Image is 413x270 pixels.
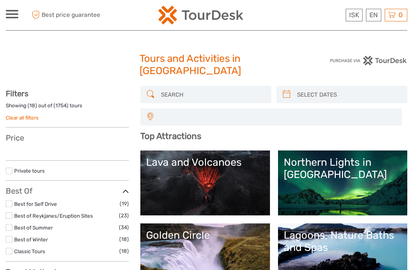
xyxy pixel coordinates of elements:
a: Northern Lights in [GEOGRAPHIC_DATA] [284,156,402,210]
div: Showing ( ) out of ( ) tours [6,102,129,114]
span: Best price guarantee [30,9,106,21]
img: PurchaseViaTourDesk.png [330,56,407,65]
span: (18) [119,235,129,244]
h3: Price [6,133,129,142]
h3: Best Of [6,186,129,196]
span: (18) [119,247,129,255]
b: Top Attractions [140,131,201,141]
a: Best of Reykjanes/Eruption Sites [14,213,93,219]
h1: Tours and Activities in [GEOGRAPHIC_DATA] [140,53,273,77]
input: SELECT DATES [294,88,403,101]
div: Golden Circle [146,229,264,241]
div: Northern Lights in [GEOGRAPHIC_DATA] [284,156,402,181]
span: (34) [119,223,129,232]
span: (23) [119,211,129,220]
a: Lava and Volcanoes [146,156,264,210]
a: Classic Tours [14,248,45,254]
span: ISK [349,11,359,19]
label: 1754 [55,102,67,109]
a: Best of Winter [14,236,48,243]
span: (19) [120,199,129,208]
div: EN [366,9,381,21]
span: 0 [397,11,404,19]
label: 18 [29,102,35,109]
input: SEARCH [158,88,267,101]
strong: Filters [6,89,28,98]
div: Lagoons, Nature Baths and Spas [284,229,402,254]
a: Best of Summer [14,225,53,231]
a: Clear all filters [6,115,39,121]
a: Best for Self Drive [14,201,57,207]
a: Private tours [14,168,45,174]
div: Lava and Volcanoes [146,156,264,168]
img: 120-15d4194f-c635-41b9-a512-a3cb382bfb57_logo_small.png [158,6,243,24]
